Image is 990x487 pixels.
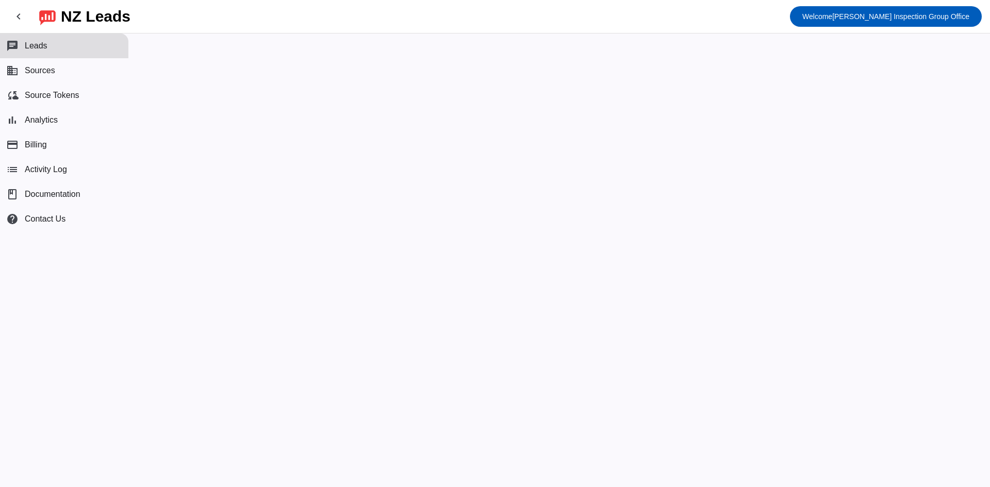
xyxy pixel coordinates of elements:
mat-icon: list [6,163,19,176]
div: NZ Leads [61,9,130,24]
mat-icon: help [6,213,19,225]
span: Contact Us [25,214,65,224]
span: book [6,188,19,200]
span: Sources [25,66,55,75]
span: Billing [25,140,47,149]
button: Welcome[PERSON_NAME] Inspection Group Office [790,6,982,27]
span: Documentation [25,190,80,199]
mat-icon: chevron_left [12,10,25,23]
img: logo [39,8,56,25]
span: [PERSON_NAME] Inspection Group Office [802,9,969,24]
span: Source Tokens [25,91,79,100]
mat-icon: cloud_sync [6,89,19,102]
mat-icon: business [6,64,19,77]
mat-icon: payment [6,139,19,151]
mat-icon: bar_chart [6,114,19,126]
span: Activity Log [25,165,67,174]
span: Analytics [25,115,58,125]
span: Leads [25,41,47,51]
span: Welcome [802,12,832,21]
mat-icon: chat [6,40,19,52]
